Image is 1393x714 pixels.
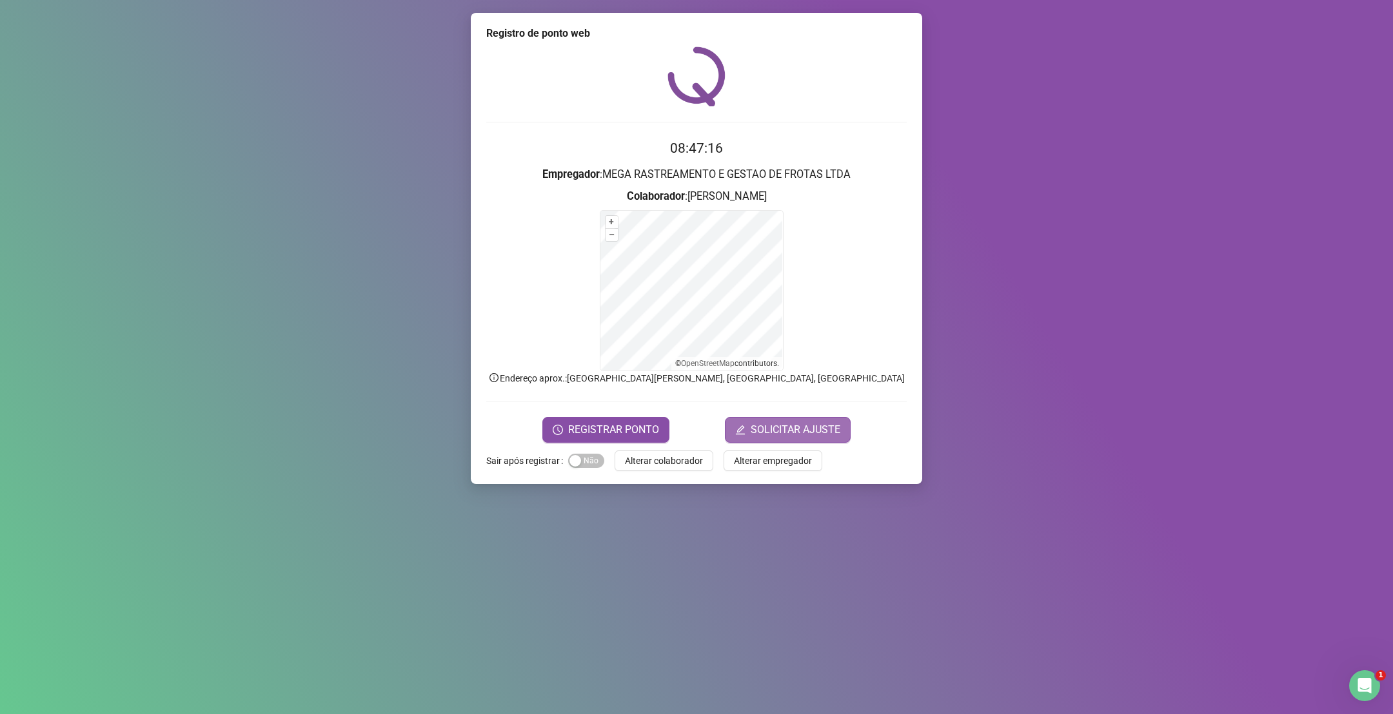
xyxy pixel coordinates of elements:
[681,359,735,368] a: OpenStreetMap
[486,188,907,205] h3: : [PERSON_NAME]
[486,166,907,183] h3: : MEGA RASTREAMENTO E GESTAO DE FROTAS LTDA
[735,425,746,435] span: edit
[486,371,907,385] p: Endereço aprox. : [GEOGRAPHIC_DATA][PERSON_NAME], [GEOGRAPHIC_DATA], [GEOGRAPHIC_DATA]
[724,450,822,471] button: Alterar empregador
[1349,670,1380,701] iframe: Intercom live chat
[568,422,659,438] span: REGISTRAR PONTO
[1376,670,1386,680] span: 1
[667,46,726,106] img: QRPoint
[486,450,568,471] label: Sair após registrar
[675,359,779,368] li: © contributors.
[606,229,618,241] button: –
[542,168,600,180] strong: Empregador
[486,26,907,41] div: Registro de ponto web
[488,372,500,383] span: info-circle
[670,140,723,156] time: 08:47:16
[751,422,840,438] span: SOLICITAR AJUSTE
[734,454,812,468] span: Alterar empregador
[725,417,851,443] button: editSOLICITAR AJUSTE
[553,425,563,435] span: clock-circle
[625,454,703,468] span: Alterar colaborador
[615,450,713,471] button: Alterar colaborador
[606,216,618,228] button: +
[542,417,669,443] button: REGISTRAR PONTO
[627,190,685,202] strong: Colaborador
